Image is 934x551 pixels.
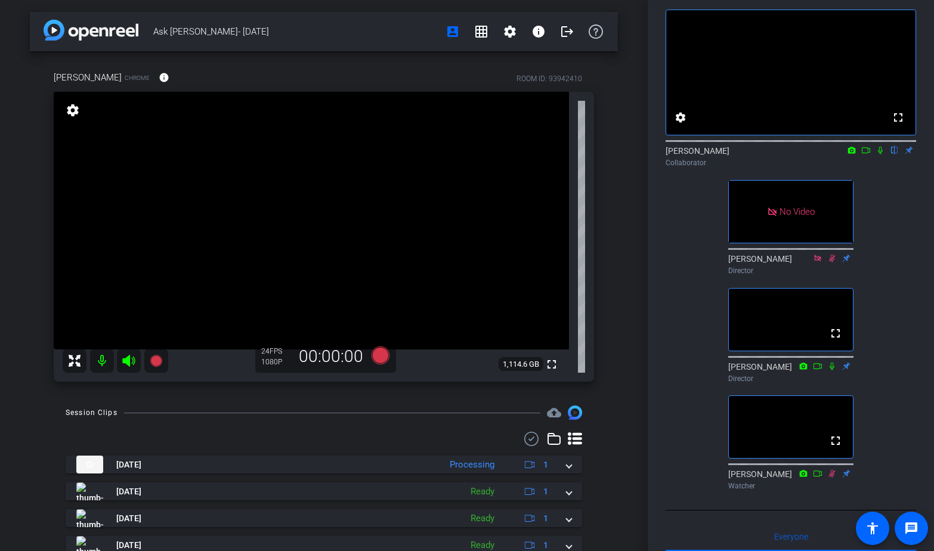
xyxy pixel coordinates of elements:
[116,485,141,498] span: [DATE]
[66,407,117,419] div: Session Clips
[270,347,282,355] span: FPS
[728,253,853,276] div: [PERSON_NAME]
[780,206,815,217] span: No Video
[531,24,546,39] mat-icon: info
[291,346,371,367] div: 00:00:00
[116,459,141,471] span: [DATE]
[728,265,853,276] div: Director
[261,346,291,356] div: 24
[568,405,582,420] img: Session clips
[828,434,843,448] mat-icon: fullscreen
[446,24,460,39] mat-icon: account_box
[543,512,548,525] span: 1
[891,110,905,125] mat-icon: fullscreen
[728,468,853,491] div: [PERSON_NAME]
[76,456,103,473] img: thumb-nail
[904,521,918,535] mat-icon: message
[465,485,500,499] div: Ready
[76,482,103,500] img: thumb-nail
[116,512,141,525] span: [DATE]
[159,72,169,83] mat-icon: info
[499,357,543,372] span: 1,114.6 GB
[865,521,880,535] mat-icon: accessibility
[887,144,902,155] mat-icon: flip
[474,24,488,39] mat-icon: grid_on
[444,458,500,472] div: Processing
[66,456,582,473] mat-expansion-panel-header: thumb-nail[DATE]Processing1
[517,73,582,84] div: ROOM ID: 93942410
[54,71,122,84] span: [PERSON_NAME]
[465,512,500,525] div: Ready
[545,357,559,372] mat-icon: fullscreen
[560,24,574,39] mat-icon: logout
[666,157,916,168] div: Collaborator
[547,405,561,420] mat-icon: cloud_upload
[673,110,688,125] mat-icon: settings
[774,533,808,541] span: Everyone
[543,459,548,471] span: 1
[66,509,582,527] mat-expansion-panel-header: thumb-nail[DATE]Ready1
[828,326,843,340] mat-icon: fullscreen
[543,485,548,498] span: 1
[261,357,291,367] div: 1080P
[64,103,81,117] mat-icon: settings
[728,481,853,491] div: Watcher
[44,20,138,41] img: app-logo
[66,482,582,500] mat-expansion-panel-header: thumb-nail[DATE]Ready1
[153,20,438,44] span: Ask [PERSON_NAME]- [DATE]
[666,145,916,168] div: [PERSON_NAME]
[125,73,150,82] span: Chrome
[728,373,853,384] div: Director
[503,24,517,39] mat-icon: settings
[76,509,103,527] img: thumb-nail
[547,405,561,420] span: Destinations for your clips
[728,361,853,384] div: [PERSON_NAME]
